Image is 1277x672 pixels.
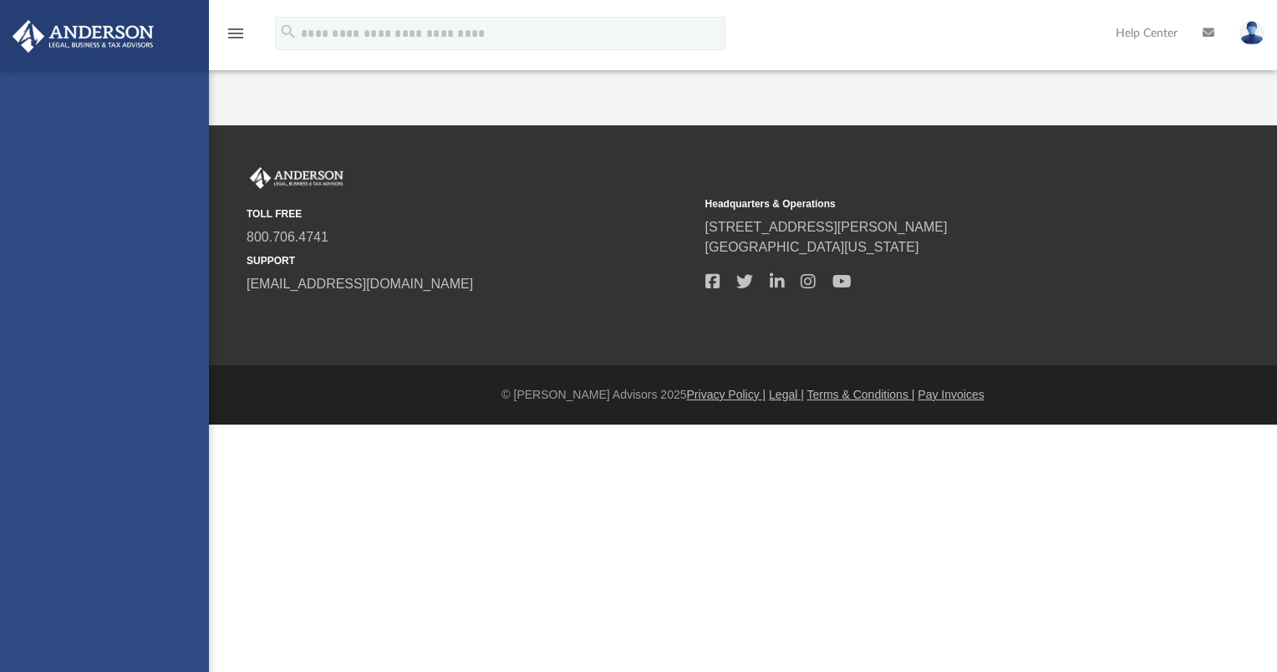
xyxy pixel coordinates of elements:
small: Headquarters & Operations [705,196,1152,211]
a: [STREET_ADDRESS][PERSON_NAME] [705,220,948,234]
a: 800.706.4741 [247,230,328,244]
a: Terms & Conditions | [807,388,915,401]
i: menu [226,23,246,43]
a: [EMAIL_ADDRESS][DOMAIN_NAME] [247,277,473,291]
a: Privacy Policy | [687,388,766,401]
a: Legal | [769,388,804,401]
div: © [PERSON_NAME] Advisors 2025 [209,386,1277,404]
img: User Pic [1239,21,1264,45]
small: SUPPORT [247,253,694,268]
img: Anderson Advisors Platinum Portal [247,167,347,189]
a: menu [226,32,246,43]
i: search [279,23,298,41]
img: Anderson Advisors Platinum Portal [8,20,159,53]
a: [GEOGRAPHIC_DATA][US_STATE] [705,240,919,254]
small: TOLL FREE [247,206,694,221]
a: Pay Invoices [918,388,984,401]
